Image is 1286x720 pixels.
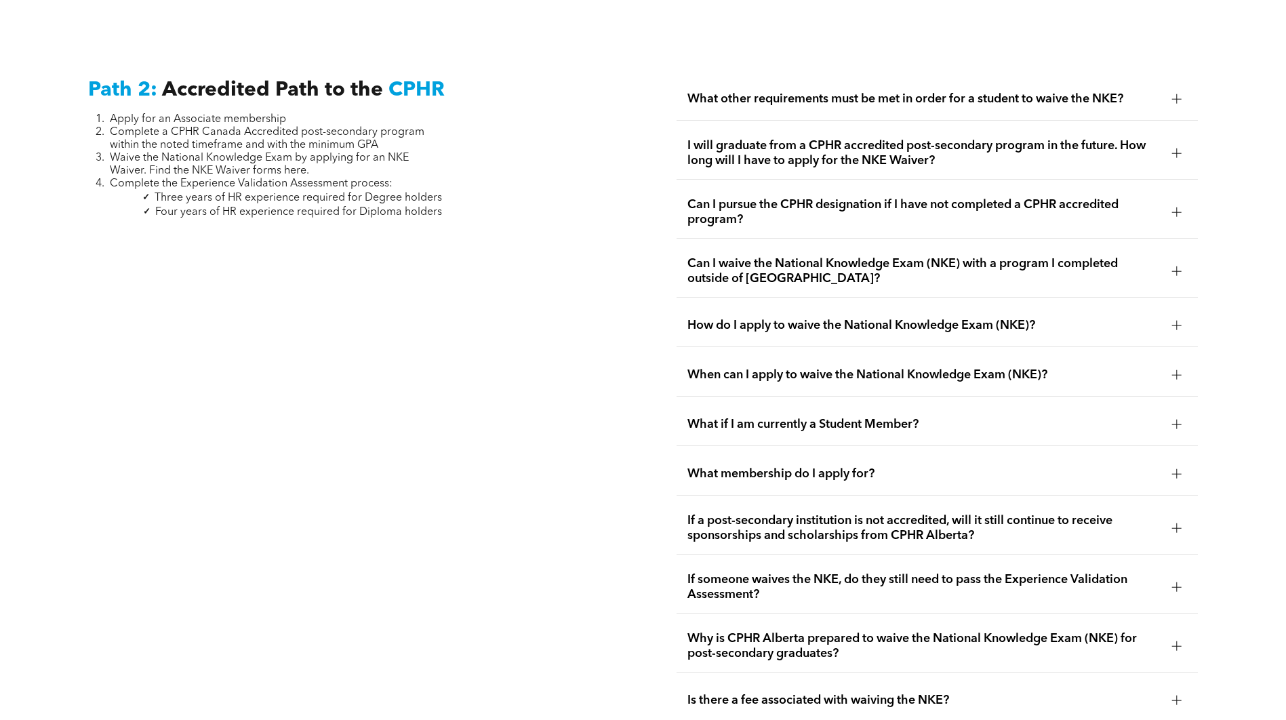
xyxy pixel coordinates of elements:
span: Why is CPHR Alberta prepared to waive the National Knowledge Exam (NKE) for post-secondary gradua... [687,631,1161,661]
span: Path 2: [88,80,157,100]
span: Four years of HR experience required for Diploma holders [155,207,442,218]
span: Complete a CPHR Canada Accredited post-secondary program within the noted timeframe and with the ... [110,127,424,151]
span: If someone waives the NKE, do they still need to pass the Experience Validation Assessment? [687,572,1161,602]
span: When can I apply to waive the National Knowledge Exam (NKE)? [687,367,1161,382]
span: What membership do I apply for? [687,466,1161,481]
span: Complete the Experience Validation Assessment process: [110,178,393,189]
span: Is there a fee associated with waiving the NKE? [687,693,1161,708]
span: I will graduate from a CPHR accredited post-secondary program in the future. How long will I have... [687,138,1161,168]
span: CPHR [388,80,445,100]
span: Three years of HR experience required for Degree holders [155,193,442,203]
span: What other requirements must be met in order for a student to waive the NKE? [687,92,1161,106]
span: If a post-secondary institution is not accredited, will it still continue to receive sponsorships... [687,513,1161,543]
span: Can I waive the National Knowledge Exam (NKE) with a program I completed outside of [GEOGRAPHIC_D... [687,256,1161,286]
span: Apply for an Associate membership [110,114,286,125]
span: Can I pursue the CPHR designation if I have not completed a CPHR accredited program? [687,197,1161,227]
span: Waive the National Knowledge Exam by applying for an NKE Waiver. Find the NKE Waiver forms here. [110,153,409,176]
span: Accredited Path to the [162,80,383,100]
span: What if I am currently a Student Member? [687,417,1161,432]
span: How do I apply to waive the National Knowledge Exam (NKE)? [687,318,1161,333]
